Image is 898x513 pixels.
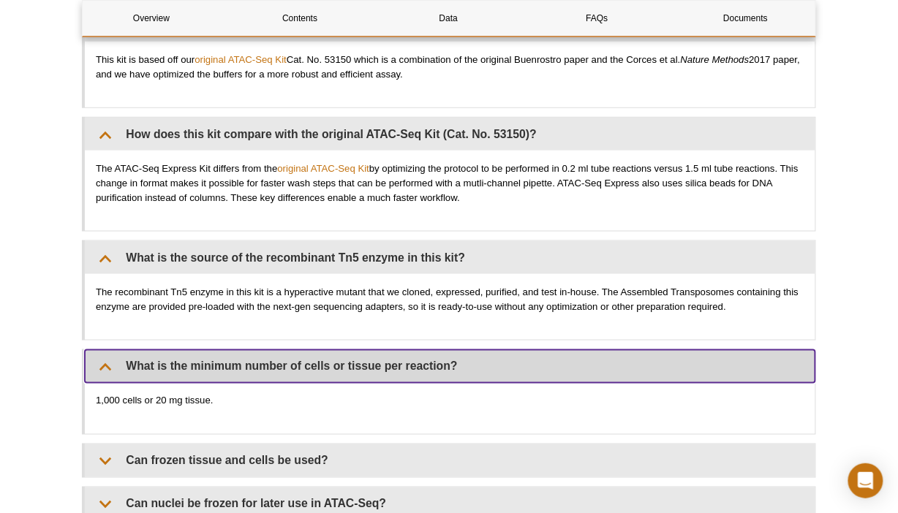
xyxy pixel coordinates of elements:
[85,241,815,274] summary: What is the source of the recombinant Tn5 enzyme in this kit?
[529,1,666,36] a: FAQs
[848,463,883,498] div: Open Intercom Messenger
[231,1,369,36] a: Contents
[677,1,815,36] a: Documents
[277,163,369,174] a: original ATAC-Seq Kit
[380,1,517,36] a: Data
[681,54,750,65] em: Nature Methods
[96,394,804,408] p: 1,000 cells or 20 mg tissue.
[83,1,220,36] a: Overview
[96,53,804,82] p: This kit is based off our Cat. No. 53150 which is a combination of the original Buenrostro paper ...
[195,54,287,65] a: original ATAC-Seq Kit
[85,444,815,477] summary: Can frozen tissue and cells be used?
[96,285,804,314] p: The recombinant Tn5 enzyme in this kit is a hyperactive mutant that we cloned, expressed, purifie...
[85,350,815,383] summary: What is the minimum number of cells or tissue per reaction?
[96,161,804,205] p: The ATAC-Seq Express Kit differs from the by optimizing the protocol to be performed in 0.2 ml tu...
[85,118,815,151] summary: How does this kit compare with the original ATAC-Seq Kit (Cat. No. 53150)?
